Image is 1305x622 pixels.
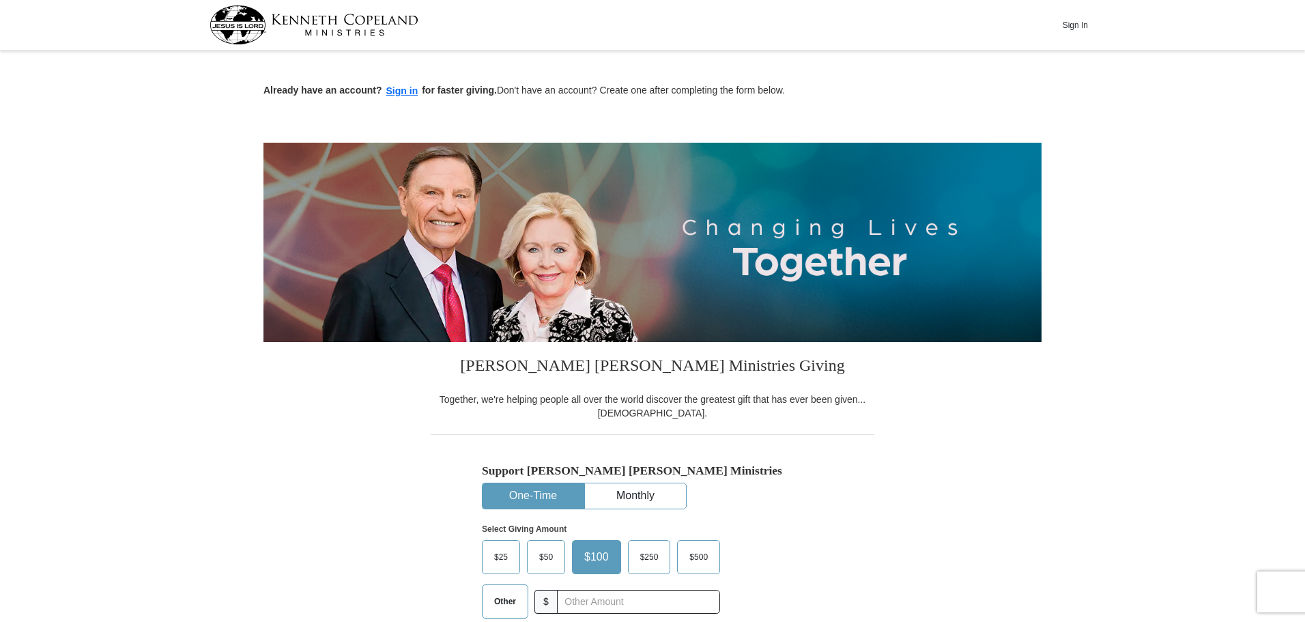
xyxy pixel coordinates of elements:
[1055,14,1095,36] button: Sign In
[557,590,720,614] input: Other Amount
[534,590,558,614] span: $
[683,547,715,567] span: $500
[577,547,616,567] span: $100
[482,464,823,478] h5: Support [PERSON_NAME] [PERSON_NAME] Ministries
[263,85,497,96] strong: Already have an account? for faster giving.
[482,524,567,534] strong: Select Giving Amount
[487,547,515,567] span: $25
[382,83,422,99] button: Sign in
[263,83,1042,99] p: Don't have an account? Create one after completing the form below.
[633,547,665,567] span: $250
[210,5,418,44] img: kcm-header-logo.svg
[585,483,686,509] button: Monthly
[431,342,874,393] h3: [PERSON_NAME] [PERSON_NAME] Ministries Giving
[487,591,523,612] span: Other
[431,393,874,420] div: Together, we're helping people all over the world discover the greatest gift that has ever been g...
[532,547,560,567] span: $50
[483,483,584,509] button: One-Time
